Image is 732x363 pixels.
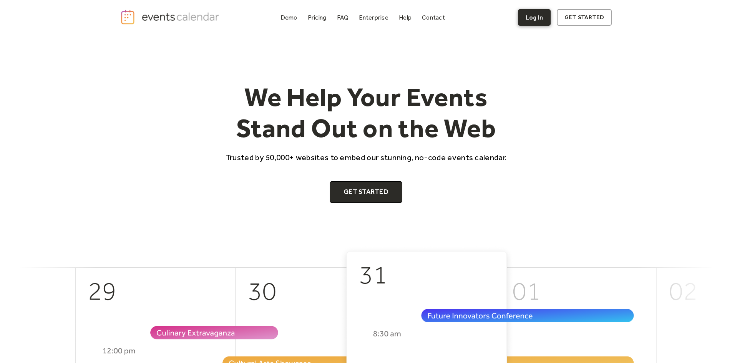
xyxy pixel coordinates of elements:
a: FAQ [334,12,352,23]
div: Pricing [308,15,327,20]
a: home [120,9,222,25]
div: Contact [422,15,445,20]
a: Contact [419,12,448,23]
div: Enterprise [359,15,388,20]
p: Trusted by 50,000+ websites to embed our stunning, no-code events calendar. [219,152,514,163]
div: FAQ [337,15,349,20]
div: Demo [281,15,297,20]
div: Help [399,15,412,20]
a: Pricing [305,12,330,23]
h1: We Help Your Events Stand Out on the Web [219,81,514,144]
a: Enterprise [356,12,391,23]
a: Log In [518,9,551,26]
a: get started [557,9,612,26]
a: Get Started [330,181,402,203]
a: Demo [277,12,300,23]
a: Help [396,12,415,23]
